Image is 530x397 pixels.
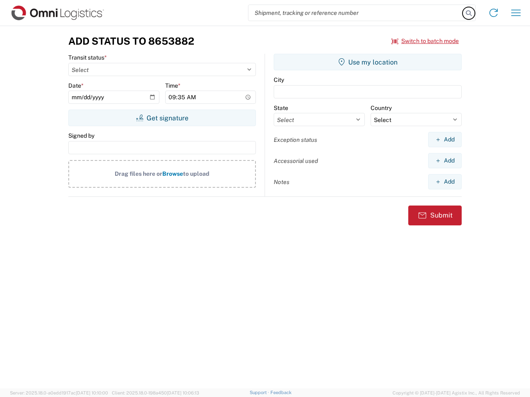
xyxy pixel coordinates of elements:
[68,54,107,61] label: Transit status
[274,54,462,70] button: Use my location
[165,82,181,89] label: Time
[68,35,194,47] h3: Add Status to 8653882
[274,76,284,84] label: City
[10,390,108,395] span: Server: 2025.18.0-a0edd1917ac
[68,82,84,89] label: Date
[167,390,199,395] span: [DATE] 10:06:13
[274,136,317,143] label: Exception status
[391,34,459,48] button: Switch to batch mode
[274,157,318,165] label: Accessorial used
[428,174,462,189] button: Add
[428,153,462,168] button: Add
[393,389,520,397] span: Copyright © [DATE]-[DATE] Agistix Inc., All Rights Reserved
[162,170,183,177] span: Browse
[115,170,162,177] span: Drag files here or
[183,170,210,177] span: to upload
[112,390,199,395] span: Client: 2025.18.0-198a450
[408,206,462,225] button: Submit
[250,390,270,395] a: Support
[428,132,462,147] button: Add
[270,390,291,395] a: Feedback
[68,110,256,126] button: Get signature
[248,5,463,21] input: Shipment, tracking or reference number
[274,178,289,186] label: Notes
[274,104,288,112] label: State
[68,132,94,139] label: Signed by
[76,390,108,395] span: [DATE] 10:10:00
[371,104,392,112] label: Country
